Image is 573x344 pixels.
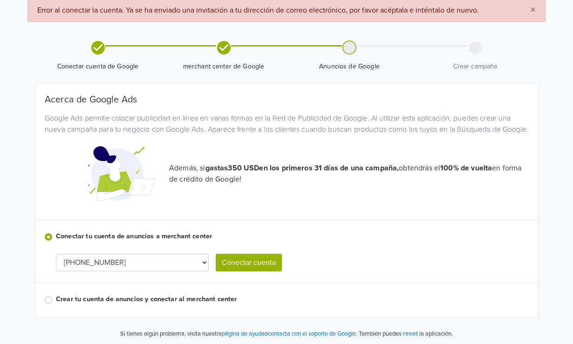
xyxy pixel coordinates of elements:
span: Conectar cuenta de Google [39,62,157,71]
button: Conectar cuenta [216,254,282,271]
span: Anuncios de Google [290,62,409,71]
p: También puedes la aplicación. [357,328,453,339]
img: Google Promotional Codes [85,139,155,209]
button: reset [403,328,418,339]
a: página de ayuda [222,330,265,337]
h5: Acerca de Google Ads [45,94,528,105]
div: Google Ads permite colocar publicidad en línea en varias formas en la Red de Publicidad de Google... [38,113,535,135]
strong: gastas 350 USD en los primeros 31 días de una campaña, [205,163,399,173]
p: Además, si obtendrás el en forma de crédito de Google! [169,162,528,185]
strong: 100% de vuelta [440,163,492,173]
a: contacta con el soporte de Google [268,330,356,337]
span: Error al conectar la cuenta. Ya se ha enviado una invitación a tu dirección de correo electrónico... [37,6,479,15]
p: Si tienes algún problema, visita nuestra o . [120,330,357,339]
span: merchant center de Google [164,62,283,71]
label: Conectar tu cuenta de anuncios a merchant center [56,231,528,242]
span: × [530,3,536,17]
label: Crear tu cuenta de anuncios y conectar al merchant center [56,294,528,304]
span: Crear campaña [416,62,534,71]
